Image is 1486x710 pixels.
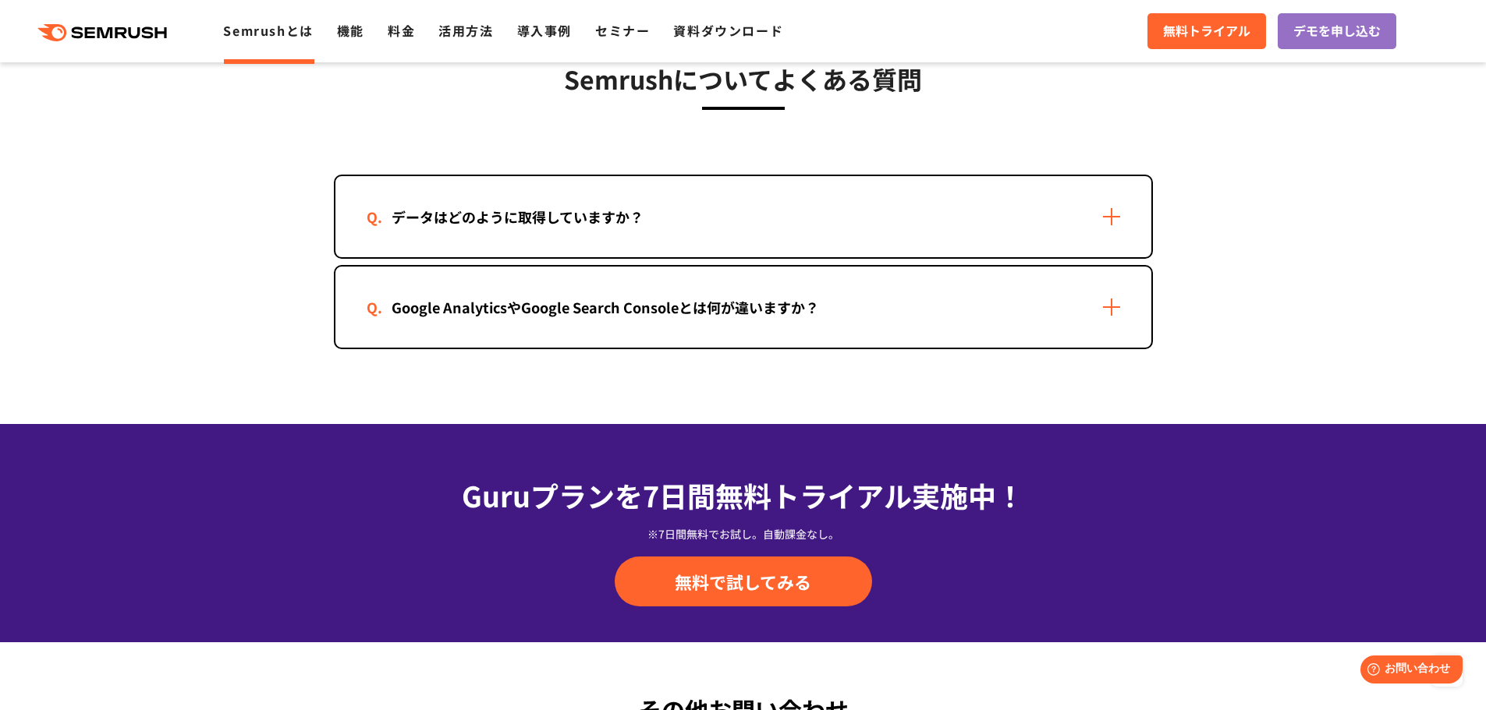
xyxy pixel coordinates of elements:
span: デモを申し込む [1293,21,1381,41]
a: 料金 [388,21,415,40]
div: データはどのように取得していますか？ [367,206,669,228]
a: デモを申し込む [1278,13,1396,49]
div: ※7日間無料でお試し。自動課金なし。 [334,526,1153,542]
iframe: Help widget launcher [1347,649,1469,693]
a: 無料トライアル [1147,13,1266,49]
a: Semrushとは [223,21,313,40]
a: 活用方法 [438,21,493,40]
a: 機能 [337,21,364,40]
h3: Semrushについてよくある質問 [334,59,1153,98]
div: Google AnalyticsやGoogle Search Consoleとは何が違いますか？ [367,296,844,319]
span: 無料トライアル実施中！ [715,475,1024,515]
a: 資料ダウンロード [673,21,783,40]
span: 無料トライアル [1163,21,1250,41]
span: 無料で試してみる [675,570,811,593]
a: 無料で試してみる [615,556,872,606]
a: セミナー [595,21,650,40]
div: Guruプランを7日間 [334,474,1153,516]
a: 導入事例 [517,21,572,40]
